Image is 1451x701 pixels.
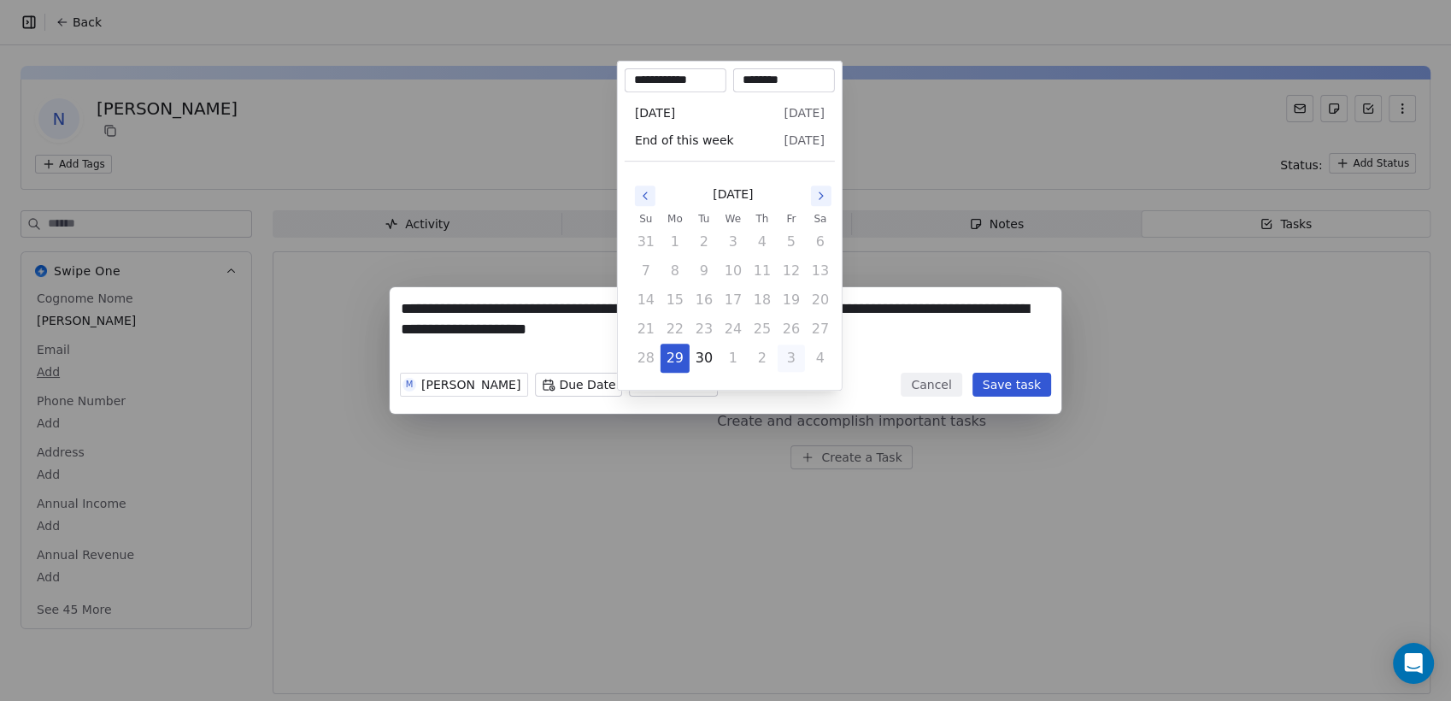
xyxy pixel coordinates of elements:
button: Sunday, September 14th, 2025 [632,286,660,314]
button: Sunday, August 31st, 2025 [632,228,660,256]
button: Wednesday, September 24th, 2025 [720,315,747,343]
th: Tuesday [690,210,719,227]
button: Friday, October 3rd, 2025 [778,345,805,372]
button: Today, Monday, September 29th, 2025, selected [661,345,689,372]
button: Sunday, September 28th, 2025 [632,345,660,372]
button: Saturday, September 6th, 2025 [807,228,834,256]
button: Friday, September 26th, 2025 [778,315,805,343]
span: [DATE] [635,104,675,121]
button: Monday, September 1st, 2025 [661,228,689,256]
button: Thursday, September 25th, 2025 [749,315,776,343]
button: Tuesday, September 2nd, 2025 [690,228,718,256]
button: Tuesday, September 16th, 2025 [690,286,718,314]
th: Saturday [806,210,835,227]
button: Thursday, September 11th, 2025 [749,257,776,285]
button: Thursday, September 4th, 2025 [749,228,776,256]
button: Thursday, October 2nd, 2025 [749,345,776,372]
button: Tuesday, September 9th, 2025 [690,257,718,285]
button: Friday, September 12th, 2025 [778,257,805,285]
button: Saturday, September 13th, 2025 [807,257,834,285]
span: [DATE] [713,186,753,203]
button: Go to the Previous Month [635,186,655,206]
button: Friday, September 19th, 2025 [778,286,805,314]
table: September 2025 [632,210,835,373]
button: Thursday, September 18th, 2025 [749,286,776,314]
button: Monday, September 15th, 2025 [661,286,689,314]
span: End of this week [635,132,734,149]
button: Tuesday, September 30th, 2025 [690,345,718,372]
button: Saturday, October 4th, 2025 [807,345,834,372]
button: Tuesday, September 23rd, 2025 [690,315,718,343]
th: Friday [777,210,806,227]
button: Friday, September 5th, 2025 [778,228,805,256]
button: Saturday, September 20th, 2025 [807,286,834,314]
button: Monday, September 8th, 2025 [661,257,689,285]
button: Wednesday, October 1st, 2025 [720,345,747,372]
button: Wednesday, September 17th, 2025 [720,286,747,314]
span: [DATE] [784,132,824,149]
button: Sunday, September 7th, 2025 [632,257,660,285]
th: Wednesday [719,210,748,227]
th: Monday [661,210,690,227]
th: Sunday [632,210,661,227]
th: Thursday [748,210,777,227]
button: Go to the Next Month [811,186,831,206]
button: Saturday, September 27th, 2025 [807,315,834,343]
span: [DATE] [784,104,824,121]
button: Wednesday, September 3rd, 2025 [720,228,747,256]
button: Sunday, September 21st, 2025 [632,315,660,343]
button: Monday, September 22nd, 2025 [661,315,689,343]
button: Wednesday, September 10th, 2025 [720,257,747,285]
